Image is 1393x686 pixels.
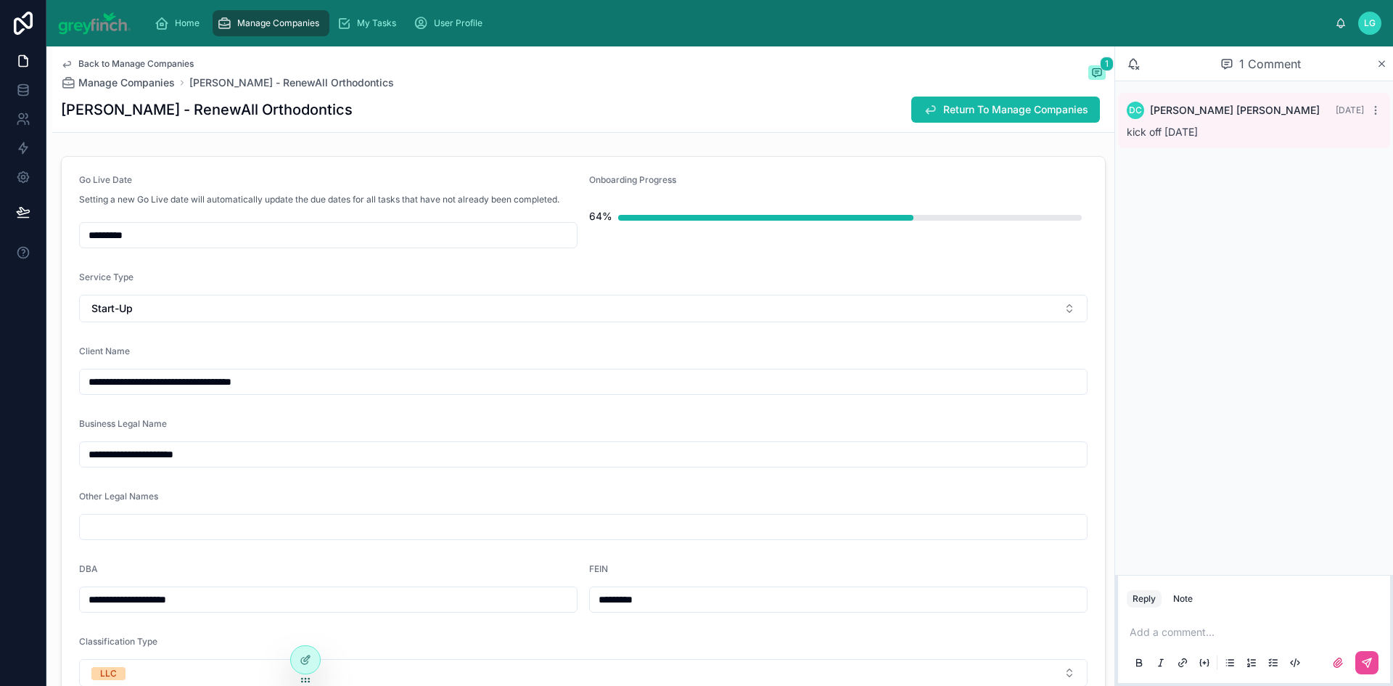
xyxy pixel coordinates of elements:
a: User Profile [409,10,493,36]
a: Back to Manage Companies [61,58,194,70]
span: Start-Up [91,301,133,316]
span: Manage Companies [237,17,319,29]
button: Reply [1127,590,1162,608]
span: Other Legal Names [79,491,158,502]
span: Service Type [79,271,133,282]
span: User Profile [434,17,482,29]
p: Setting a new Go Live date will automatically update the due dates for all tasks that have not al... [79,193,559,206]
span: Go Live Date [79,174,132,185]
span: 1 Comment [1239,55,1301,73]
a: Home [150,10,210,36]
span: Business Legal Name [79,418,167,429]
div: scrollable content [143,7,1336,39]
span: DC [1129,105,1142,116]
div: LLC [100,667,117,680]
span: Client Name [79,346,130,356]
h1: [PERSON_NAME] - RenewAll Orthodontics [61,99,353,120]
span: FEIN [589,563,608,574]
span: [DATE] [1336,105,1364,115]
span: Back to Manage Companies [78,58,194,70]
span: kick off [DATE] [1127,126,1198,138]
span: Classification Type [79,636,157,647]
button: Return To Manage Companies [911,97,1100,123]
span: Home [175,17,200,29]
span: DBA [79,563,98,574]
span: 1 [1100,57,1114,71]
a: Manage Companies [61,75,175,90]
button: Select Button [79,295,1088,322]
div: Note [1173,593,1193,605]
span: Manage Companies [78,75,175,90]
span: LG [1364,17,1376,29]
a: Manage Companies [213,10,329,36]
div: 64% [589,202,612,231]
span: Onboarding Progress [589,174,676,185]
button: 1 [1088,65,1106,83]
a: [PERSON_NAME] - RenewAll Orthodontics [189,75,394,90]
span: Return To Manage Companies [943,102,1088,117]
a: My Tasks [332,10,406,36]
span: [PERSON_NAME] [PERSON_NAME] [1150,103,1320,118]
span: My Tasks [357,17,396,29]
img: App logo [58,12,131,35]
button: Note [1167,590,1199,608]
